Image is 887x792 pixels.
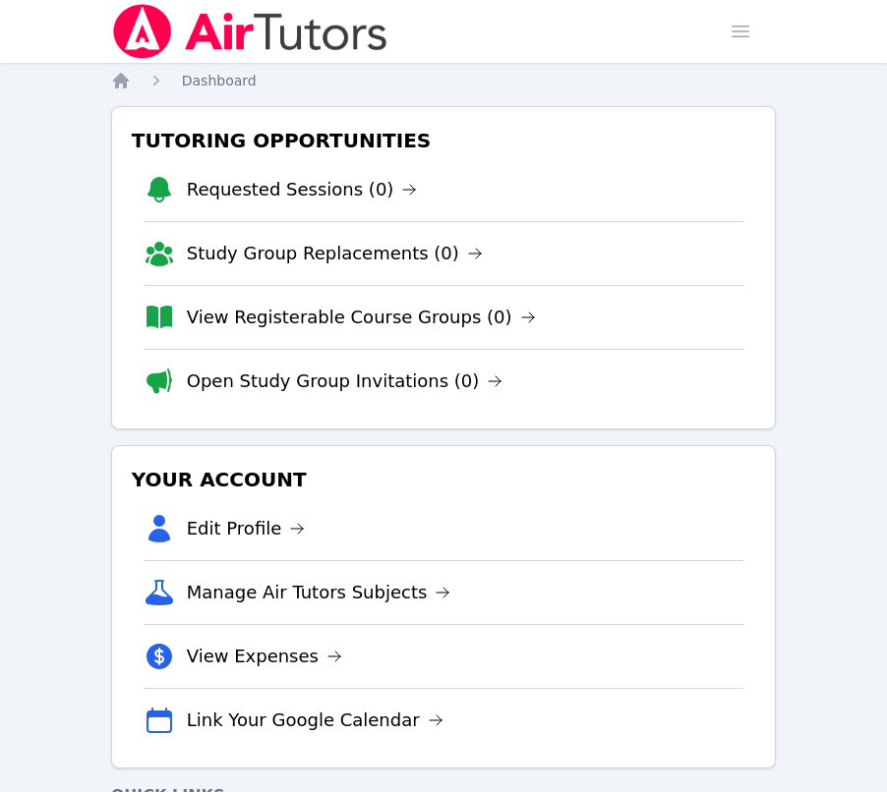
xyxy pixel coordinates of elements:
[128,123,760,158] h3: Tutoring Opportunities
[187,515,306,542] a: Edit Profile
[187,176,418,203] a: Requested Sessions (0)
[187,579,451,606] a: Manage Air Tutors Subjects
[111,4,389,59] img: Air Tutors
[187,240,483,267] a: Study Group Replacements (0)
[128,462,760,497] h3: Your Account
[187,304,536,331] a: View Registerable Course Groups (0)
[187,643,342,670] a: View Expenses
[187,707,443,734] a: Link Your Google Calendar
[187,368,503,395] a: Open Study Group Invitations (0)
[111,71,777,90] nav: Breadcrumb
[182,73,257,88] span: Dashboard
[182,71,257,90] a: Dashboard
